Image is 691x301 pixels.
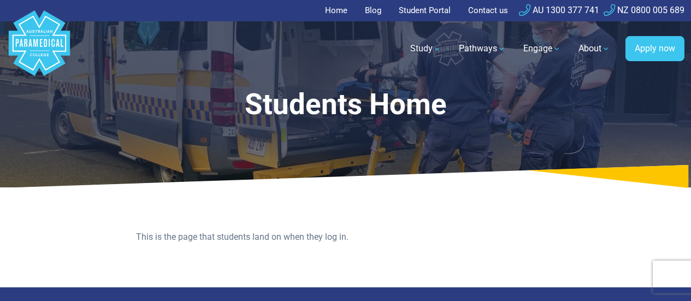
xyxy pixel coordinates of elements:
[7,21,72,76] a: Australian Paramedical College
[519,5,599,15] a: AU 1300 377 741
[91,87,600,122] h1: Students Home
[404,33,448,64] a: Study
[572,33,617,64] a: About
[625,36,684,61] a: Apply now
[136,231,555,244] p: This is the page that students land on when they log in.
[517,33,568,64] a: Engage
[452,33,512,64] a: Pathways
[604,5,684,15] a: NZ 0800 005 689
